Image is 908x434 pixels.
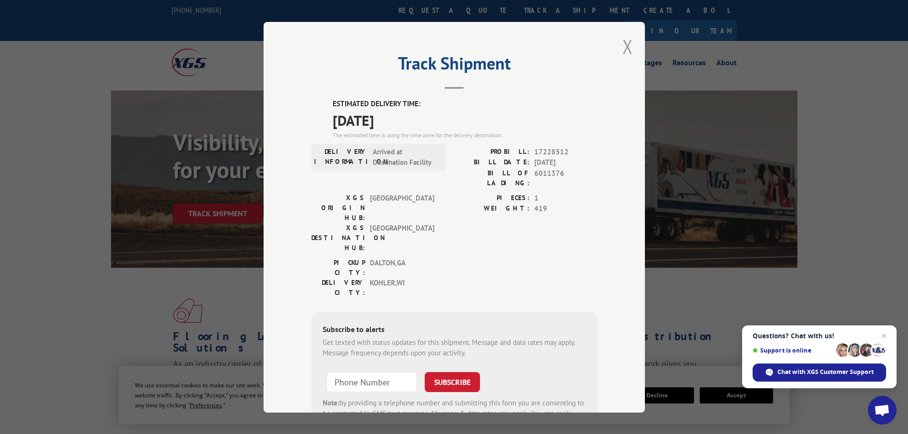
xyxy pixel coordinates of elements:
div: Get texted with status updates for this shipment. Message and data rates may apply. Message frequ... [323,337,586,358]
label: PIECES: [454,192,530,203]
label: DELIVERY CITY: [311,277,365,297]
span: [DATE] [333,109,597,131]
span: 17228512 [534,146,597,157]
label: XGS DESTINATION HUB: [311,222,365,252]
label: WEIGHT: [454,203,530,214]
input: Phone Number [326,372,417,392]
span: Close chat [878,330,889,342]
span: Arrived at Destination Facility [373,146,437,168]
div: Chat with XGS Customer Support [753,363,886,382]
label: PROBILL: [454,146,530,157]
label: BILL DATE: [454,157,530,168]
span: Support is online [753,347,833,354]
strong: Note: [323,398,339,407]
span: [GEOGRAPHIC_DATA] [370,192,434,222]
span: 1 [534,192,597,203]
span: KOHLER , WI [370,277,434,297]
span: [GEOGRAPHIC_DATA] [370,222,434,252]
div: by providing a telephone number and submitting this form you are consenting to be contacted by SM... [323,397,586,430]
span: Chat with XGS Customer Support [777,368,874,376]
button: Close modal [622,34,633,59]
button: SUBSCRIBE [425,372,480,392]
label: PICKUP CITY: [311,257,365,277]
span: [DATE] [534,157,597,168]
label: ESTIMATED DELIVERY TIME: [333,99,597,110]
div: Open chat [868,396,897,424]
label: XGS ORIGIN HUB: [311,192,365,222]
div: Subscribe to alerts [323,323,586,337]
h2: Track Shipment [311,57,597,75]
span: 419 [534,203,597,214]
label: BILL OF LADING: [454,168,530,188]
span: 6011376 [534,168,597,188]
div: The estimated time is using the time zone for the delivery destination. [333,131,597,139]
label: DELIVERY INFORMATION: [314,146,368,168]
span: DALTON , GA [370,257,434,277]
span: Questions? Chat with us! [753,332,886,340]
